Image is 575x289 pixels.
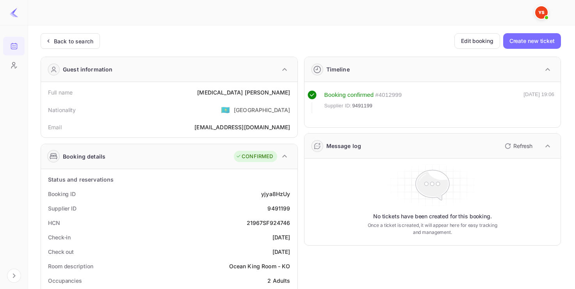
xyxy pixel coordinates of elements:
div: [EMAIL_ADDRESS][DOMAIN_NAME] [194,123,290,131]
div: Full name [48,88,73,96]
div: [DATE] [272,248,290,256]
div: # 4012999 [375,91,402,100]
div: [DATE] [272,233,290,241]
span: 9491199 [352,102,372,110]
p: No tickets have been created for this booking. [373,212,492,220]
div: yjya8HzUy [261,190,290,198]
img: LiteAPI [9,8,19,17]
a: Customers [3,56,25,74]
div: [GEOGRAPHIC_DATA] [234,106,290,114]
div: [MEDICAL_DATA] [PERSON_NAME] [197,88,290,96]
a: Bookings [3,37,25,55]
button: Expand navigation [7,269,21,283]
div: Status and reservations [48,175,114,184]
div: 2 Adults [267,277,290,285]
div: Supplier ID [48,204,77,212]
div: Ocean King Room - KO [229,262,290,270]
div: Guest information [63,65,113,73]
p: Refresh [513,142,532,150]
button: Create new ticket [503,33,561,49]
div: 21967SF924746 [247,219,290,227]
p: Once a ticket is created, it will appear here for easy tracking and management. [364,222,501,236]
span: United States [221,103,230,117]
div: [DATE] 19:06 [523,91,554,113]
div: Booking details [63,152,105,161]
div: Message log [326,142,361,150]
div: 9491199 [267,204,290,212]
div: Booking confirmed [324,91,374,100]
div: Nationality [48,106,76,114]
div: Occupancies [48,277,82,285]
div: Room description [48,262,93,270]
button: Edit booking [454,33,500,49]
div: Check out [48,248,74,256]
div: Booking ID [48,190,76,198]
div: Check-in [48,233,71,241]
img: Yandex Support [535,6,548,19]
div: Back to search [54,37,93,45]
div: HCN [48,219,60,227]
div: Email [48,123,62,131]
span: Supplier ID: [324,102,352,110]
div: CONFIRMED [236,153,273,161]
div: Timeline [326,65,350,73]
button: Refresh [500,140,536,152]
